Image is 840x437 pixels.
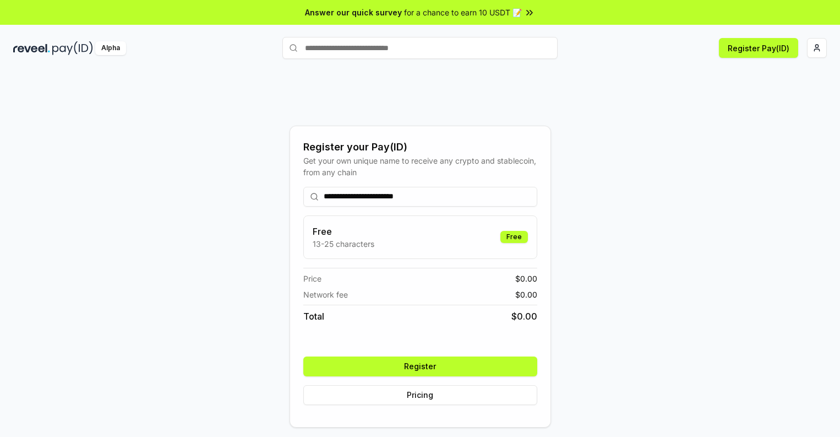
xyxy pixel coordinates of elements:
[719,38,798,58] button: Register Pay(ID)
[303,357,537,376] button: Register
[511,310,537,323] span: $ 0.00
[305,7,402,18] span: Answer our quick survey
[313,225,374,238] h3: Free
[303,385,537,405] button: Pricing
[13,41,50,55] img: reveel_dark
[515,273,537,284] span: $ 0.00
[313,238,374,250] p: 13-25 characters
[303,289,348,300] span: Network fee
[515,289,537,300] span: $ 0.00
[404,7,522,18] span: for a chance to earn 10 USDT 📝
[500,231,528,243] div: Free
[95,41,126,55] div: Alpha
[303,139,537,155] div: Register your Pay(ID)
[52,41,93,55] img: pay_id
[303,273,321,284] span: Price
[303,310,324,323] span: Total
[303,155,537,178] div: Get your own unique name to receive any crypto and stablecoin, from any chain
